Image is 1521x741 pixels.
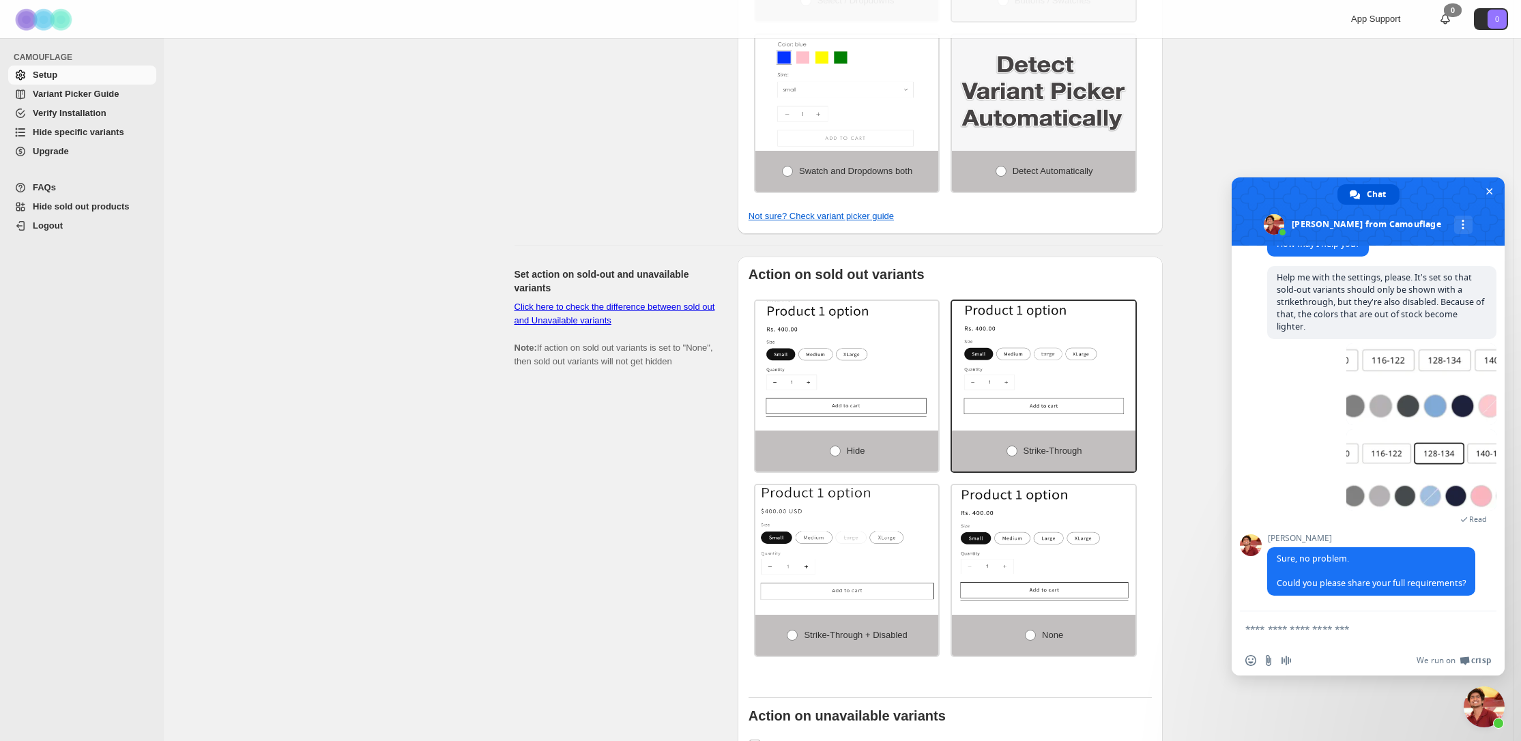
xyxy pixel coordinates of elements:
[749,267,925,282] b: Action on sold out variants
[8,142,156,161] a: Upgrade
[1464,686,1505,727] div: Close chat
[1367,184,1386,205] span: Chat
[1469,514,1487,524] span: Read
[1444,3,1462,17] div: 0
[33,108,106,118] span: Verify Installation
[952,301,1135,417] img: Strike-through
[1245,623,1461,635] textarea: Compose your message...
[799,166,912,176] span: Swatch and Dropdowns both
[1482,184,1496,199] span: Close chat
[755,301,939,417] img: Hide
[749,211,894,221] a: Not sure? Check variant picker guide
[1474,8,1508,30] button: Avatar with initials 0
[1281,655,1292,666] span: Audio message
[1417,655,1491,666] a: We run onCrisp
[804,630,907,640] span: Strike-through + Disabled
[1351,14,1400,24] span: App Support
[1438,12,1452,26] a: 0
[1277,553,1466,589] span: Sure, no problem. Could you please share your full requirements?
[755,35,939,151] img: Swatch and Dropdowns both
[33,89,119,99] span: Variant Picker Guide
[1245,655,1256,666] span: Insert an emoji
[952,35,1135,151] img: Detect Automatically
[515,267,716,295] h2: Set action on sold-out and unavailable variants
[1024,446,1082,456] span: Strike-through
[515,302,715,366] span: If action on sold out variants is set to "None", then sold out variants will not get hidden
[33,220,63,231] span: Logout
[33,127,124,137] span: Hide specific variants
[1277,272,1484,332] span: Help me with the settings, please. It’s set so that sold-out variants should only be shown with a...
[515,343,537,353] b: Note:
[8,123,156,142] a: Hide specific variants
[1471,655,1491,666] span: Crisp
[8,85,156,104] a: Variant Picker Guide
[1042,630,1063,640] span: None
[11,1,79,38] img: Camouflage
[1337,184,1400,205] div: Chat
[1013,166,1093,176] span: Detect Automatically
[14,52,157,63] span: CAMOUFLAGE
[952,485,1135,601] img: None
[847,446,865,456] span: Hide
[1488,10,1507,29] span: Avatar with initials 0
[8,66,156,85] a: Setup
[1495,15,1499,23] text: 0
[8,197,156,216] a: Hide sold out products
[33,201,130,212] span: Hide sold out products
[33,70,57,80] span: Setup
[8,104,156,123] a: Verify Installation
[33,146,69,156] span: Upgrade
[1267,534,1475,543] span: [PERSON_NAME]
[755,485,939,601] img: Strike-through + Disabled
[515,302,715,325] a: Click here to check the difference between sold out and Unavailable variants
[8,178,156,197] a: FAQs
[8,216,156,235] a: Logout
[1263,655,1274,666] span: Send a file
[33,182,56,192] span: FAQs
[749,708,946,723] b: Action on unavailable variants
[1454,216,1473,234] div: More channels
[1417,655,1455,666] span: We run on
